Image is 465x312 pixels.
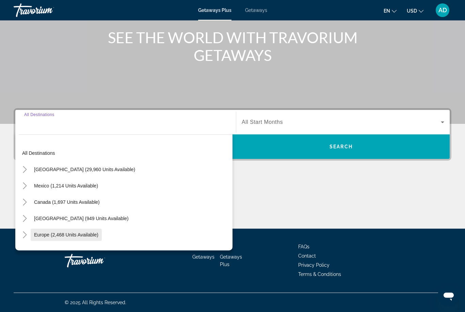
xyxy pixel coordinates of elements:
a: Contact [298,253,316,259]
button: [GEOGRAPHIC_DATA] (949 units available) [31,212,132,225]
a: Getaways [245,7,267,13]
button: Toggle United States (29,960 units available) [19,164,31,176]
span: Search [330,144,353,149]
span: Europe (2,468 units available) [34,232,98,237]
a: Travorium [14,1,82,19]
button: Search [233,134,450,159]
span: All Start Months [242,119,283,125]
button: Europe (2,468 units available) [31,229,102,241]
span: en [384,8,390,14]
button: Toggle Europe (2,468 units available) [19,229,31,241]
button: Mexico (1,214 units available) [31,180,101,192]
a: Travorium [65,250,133,271]
a: Getaways [192,254,214,260]
span: AD [438,7,447,14]
span: © 2025 All Rights Reserved. [65,300,126,305]
iframe: Bouton de lancement de la fenêtre de messagerie [438,285,460,307]
a: FAQs [298,244,309,249]
span: All destinations [22,150,55,156]
button: User Menu [434,3,451,17]
span: All Destinations [24,112,54,117]
button: All destinations [19,147,233,159]
span: USD [407,8,417,14]
span: Mexico (1,214 units available) [34,183,98,188]
span: [GEOGRAPHIC_DATA] (949 units available) [34,216,129,221]
div: Search widget [15,110,450,159]
button: Toggle Canada (1,697 units available) [19,196,31,208]
button: Toggle Caribbean & Atlantic Islands (949 units available) [19,213,31,225]
button: Change language [384,6,397,16]
button: [GEOGRAPHIC_DATA] (29,960 units available) [31,163,139,176]
button: Change currency [407,6,423,16]
button: Australia (208 units available) [31,245,101,257]
button: Toggle Australia (208 units available) [19,245,31,257]
h1: SEE THE WORLD WITH TRAVORIUM GETAWAYS [105,29,360,64]
span: [GEOGRAPHIC_DATA] (29,960 units available) [34,167,135,172]
a: Privacy Policy [298,262,330,268]
span: Canada (1,697 units available) [34,199,100,205]
a: Getaways Plus [220,254,242,267]
button: Canada (1,697 units available) [31,196,103,208]
button: Toggle Mexico (1,214 units available) [19,180,31,192]
a: Terms & Conditions [298,272,341,277]
a: Getaways Plus [198,7,231,13]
